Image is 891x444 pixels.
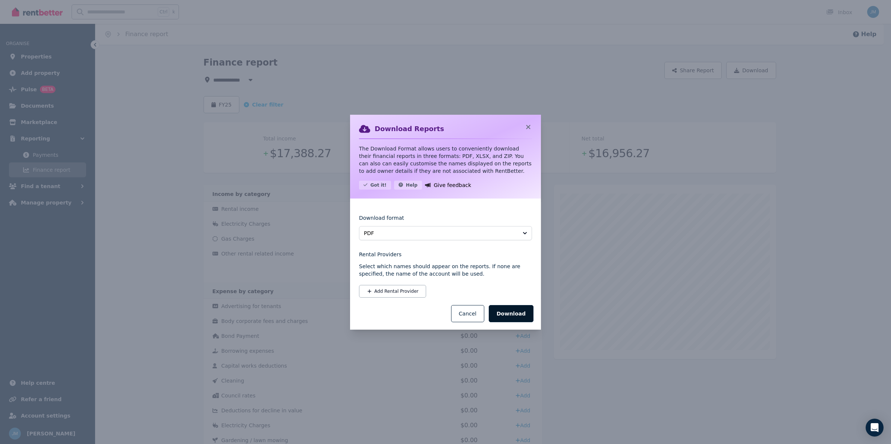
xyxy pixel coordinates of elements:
button: Got it! [359,181,391,190]
p: The Download Format allows users to conveniently download their financial reports in three format... [359,145,532,175]
button: PDF [359,226,532,240]
button: Add Rental Provider [359,285,426,298]
div: Open Intercom Messenger [866,419,884,437]
p: Select which names should appear on the reports. If none are specified, the name of the account w... [359,263,532,277]
button: Help [394,181,422,190]
button: Cancel [451,305,484,322]
span: PDF [364,229,517,237]
button: Download [489,305,533,322]
label: Download format [359,214,404,226]
a: Give feedback [425,181,471,190]
h2: Download Reports [375,124,444,134]
legend: Rental Providers [359,251,532,258]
